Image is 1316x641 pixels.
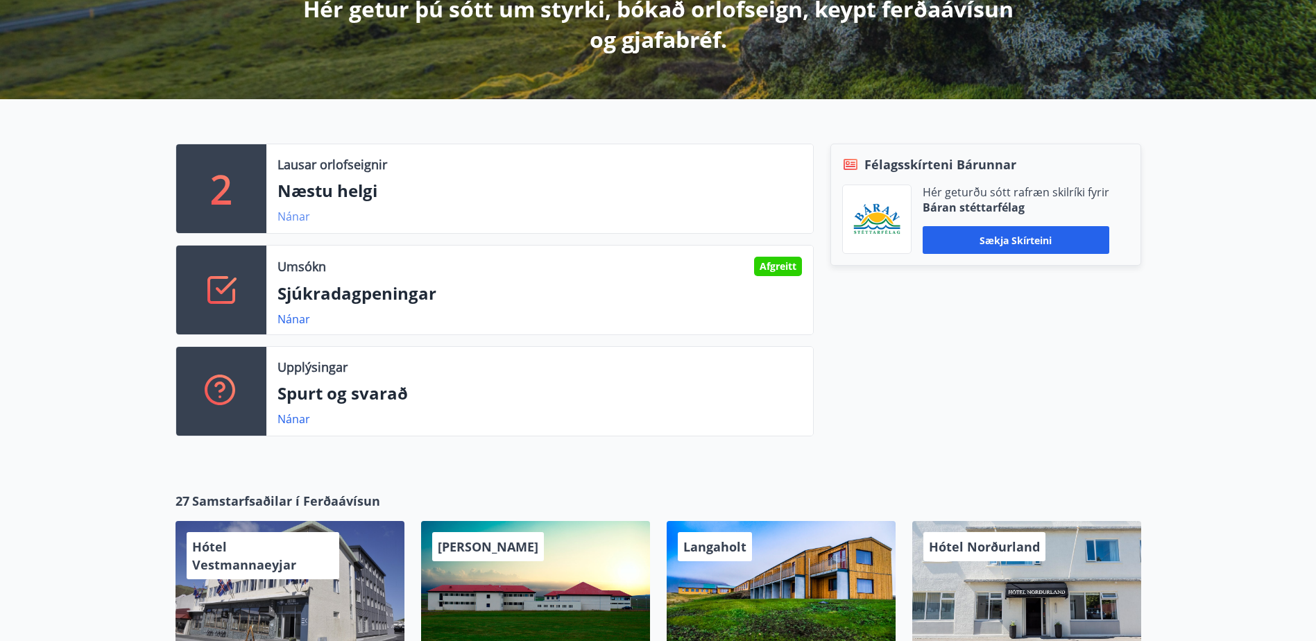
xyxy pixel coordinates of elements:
p: Sjúkradagpeningar [277,282,802,305]
p: Umsókn [277,257,326,275]
span: 27 [176,492,189,510]
p: Lausar orlofseignir [277,155,387,173]
a: Nánar [277,209,310,224]
p: 2 [210,162,232,215]
img: Bz2lGXKH3FXEIQKvoQ8VL0Fr0uCiWgfgA3I6fSs8.png [853,203,900,236]
p: Næstu helgi [277,179,802,203]
p: Spurt og svarað [277,382,802,405]
span: Langaholt [683,538,746,555]
p: Báran stéttarfélag [923,200,1109,215]
p: Upplýsingar [277,358,348,376]
a: Nánar [277,411,310,427]
span: Hótel Norðurland [929,538,1040,555]
button: Sækja skírteini [923,226,1109,254]
span: Samstarfsaðilar í Ferðaávísun [192,492,380,510]
a: Nánar [277,311,310,327]
span: Hótel Vestmannaeyjar [192,538,296,573]
span: [PERSON_NAME] [438,538,538,555]
span: Félagsskírteni Bárunnar [864,155,1016,173]
p: Hér geturðu sótt rafræn skilríki fyrir [923,185,1109,200]
div: Afgreitt [754,257,802,276]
